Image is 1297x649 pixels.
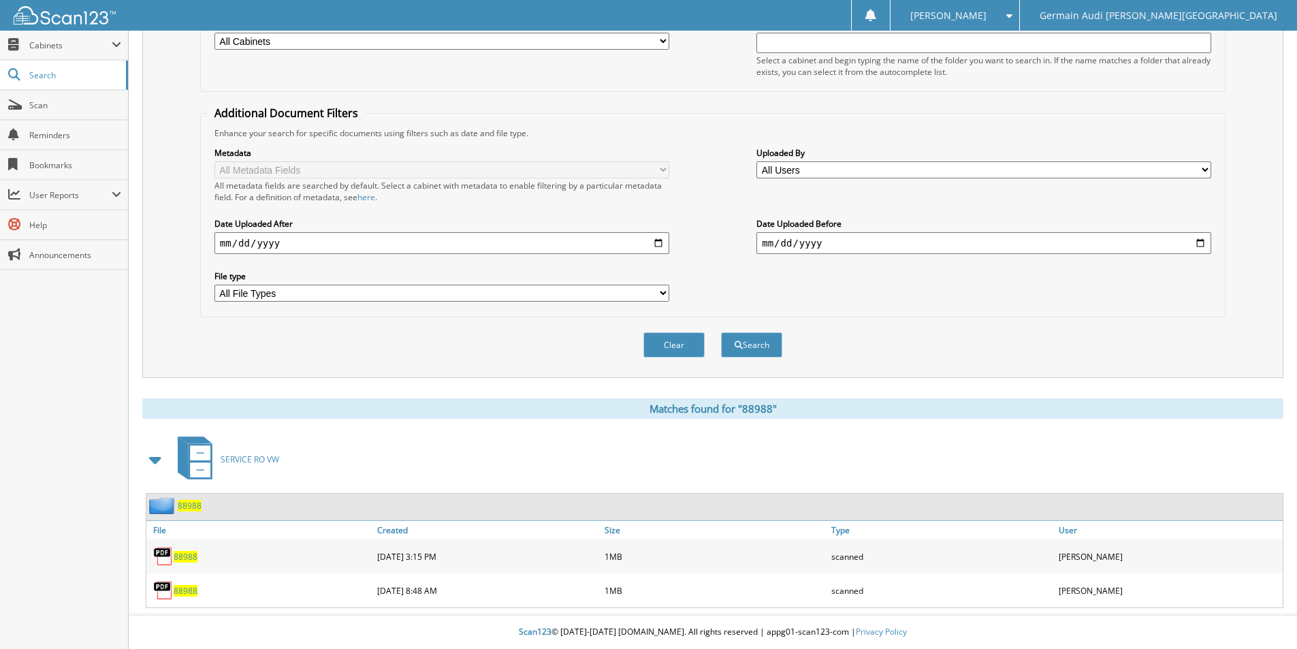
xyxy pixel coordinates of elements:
[208,127,1218,139] div: Enhance your search for specific documents using filters such as date and file type.
[142,398,1283,419] div: Matches found for "88988"
[29,129,121,141] span: Reminders
[178,500,202,511] a: 88988
[601,521,829,539] a: Size
[374,543,601,570] div: [DATE] 3:15 PM
[174,551,197,563] a: 88988
[29,39,112,51] span: Cabinets
[208,106,365,121] legend: Additional Document Filters
[1055,521,1283,539] a: User
[129,616,1297,649] div: © [DATE]-[DATE] [DOMAIN_NAME]. All rights reserved | appg01-scan123-com |
[214,270,669,282] label: File type
[29,159,121,171] span: Bookmarks
[519,626,551,637] span: Scan123
[643,332,705,358] button: Clear
[357,191,375,203] a: here
[214,147,669,159] label: Metadata
[221,454,279,465] span: SERVICE RO VW
[29,219,121,231] span: Help
[756,54,1211,78] div: Select a cabinet and begin typing the name of the folder you want to search in. If the name match...
[153,546,174,567] img: PDF.png
[828,543,1055,570] div: scanned
[1055,543,1283,570] div: [PERSON_NAME]
[29,249,121,261] span: Announcements
[721,332,782,358] button: Search
[1040,12,1277,20] span: Germain Audi [PERSON_NAME][GEOGRAPHIC_DATA]
[374,521,601,539] a: Created
[214,218,669,229] label: Date Uploaded After
[374,577,601,604] div: [DATE] 8:48 AM
[756,232,1211,254] input: end
[1229,584,1297,649] iframe: Chat Widget
[601,577,829,604] div: 1MB
[601,543,829,570] div: 1MB
[146,521,374,539] a: File
[756,218,1211,229] label: Date Uploaded Before
[149,497,178,514] img: folder2.png
[214,232,669,254] input: start
[828,521,1055,539] a: Type
[14,6,116,25] img: scan123-logo-white.svg
[153,580,174,601] img: PDF.png
[1055,577,1283,604] div: [PERSON_NAME]
[29,189,112,201] span: User Reports
[828,577,1055,604] div: scanned
[856,626,907,637] a: Privacy Policy
[29,69,119,81] span: Search
[29,99,121,111] span: Scan
[756,147,1211,159] label: Uploaded By
[910,12,987,20] span: [PERSON_NAME]
[170,432,279,486] a: SERVICE RO VW
[174,585,197,597] a: 88988
[214,180,669,203] div: All metadata fields are searched by default. Select a cabinet with metadata to enable filtering b...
